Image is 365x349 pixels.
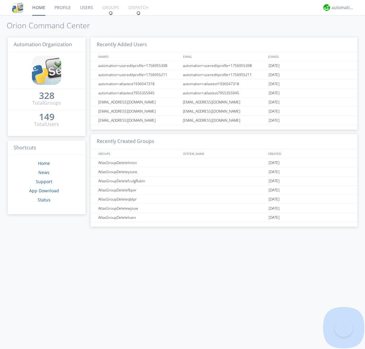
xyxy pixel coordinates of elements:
div: automation+atlas [332,5,354,11]
span: [DATE] [269,176,280,186]
span: [DATE] [269,98,280,107]
span: [DATE] [269,79,280,89]
div: AtlasGroupDeletefculgRubin [97,176,181,185]
div: [EMAIL_ADDRESS][DOMAIN_NAME] [97,98,181,106]
div: GROUPS [97,149,180,158]
a: automation+usereditprofile+1756955398automation+usereditprofile+1756955398[DATE] [91,61,357,70]
div: [EMAIL_ADDRESS][DOMAIN_NAME] [97,107,181,116]
span: [DATE] [269,116,280,125]
div: [EMAIL_ADDRESS][DOMAIN_NAME] [97,116,181,125]
img: cddb5a64eb264b2086981ab96f4c1ba7 [32,56,61,85]
a: News [38,169,50,175]
div: NAMES [97,52,180,61]
img: spin.svg [109,11,113,15]
a: AtlasGroupDeletefbpxr[DATE] [91,186,357,195]
div: [EMAIL_ADDRESS][DOMAIN_NAME] [181,107,267,116]
a: 149 [39,114,54,121]
a: AtlasGroupDeleteyiozw[DATE] [91,167,357,176]
div: [EMAIL_ADDRESS][DOMAIN_NAME] [181,98,267,106]
h3: Recently Created Groups [91,134,357,149]
span: [DATE] [269,107,280,116]
span: [DATE] [269,213,280,222]
a: Status [38,197,50,203]
a: automation+usereditprofile+1756955211automation+usereditprofile+1756955211[DATE] [91,70,357,79]
a: [EMAIL_ADDRESS][DOMAIN_NAME][EMAIL_ADDRESS][DOMAIN_NAME][DATE] [91,116,357,125]
div: automation+atlastest1936047318 [97,79,181,88]
a: AtlasGroupDeleteqbtpr[DATE] [91,195,357,204]
div: automation+usereditprofile+1756955211 [97,70,181,79]
div: SYSTEM_NAME [182,149,266,158]
div: AtlasGroupDeleteloarx [97,213,181,222]
span: [DATE] [269,186,280,195]
div: AtlasGroupDeletewjzuw [97,204,181,213]
div: [EMAIL_ADDRESS][DOMAIN_NAME] [181,116,267,125]
div: AtlasGroupDeleteyiozw [97,167,181,176]
div: automation+atlastest1936047318 [181,79,267,88]
div: automation+atlastest7955355945 [97,89,181,97]
div: automation+usereditprofile+1756955398 [97,61,181,70]
img: cddb5a64eb264b2086981ab96f4c1ba7 [12,2,23,13]
span: [DATE] [269,158,280,167]
a: [EMAIL_ADDRESS][DOMAIN_NAME][EMAIL_ADDRESS][DOMAIN_NAME][DATE] [91,107,357,116]
span: [DATE] [269,167,280,176]
div: Total Users [34,121,59,128]
div: CREATED [266,149,352,158]
a: automation+atlastest1936047318automation+atlastest1936047318[DATE] [91,79,357,89]
img: d2d01cd9b4174d08988066c6d424eccd [323,4,330,11]
div: EMAIL [182,52,266,61]
img: spin.svg [136,11,141,15]
a: AtlasGroupDeletewjzuw[DATE] [91,204,357,213]
a: Support [36,179,52,184]
a: AtlasGroupDeletelnnsn[DATE] [91,158,357,167]
span: [DATE] [269,89,280,98]
h3: Recently Added Users [91,37,357,52]
a: AtlasGroupDeleteloarx[DATE] [91,213,357,222]
iframe: Toggle Customer Support [335,319,353,337]
a: Home [38,160,50,166]
div: AtlasGroupDeletelnnsn [97,158,181,167]
div: JOINED [266,52,352,61]
span: [DATE] [269,204,280,213]
h3: Shortcuts [8,141,85,155]
div: 149 [39,114,54,120]
div: Total Groups [32,99,61,106]
span: [DATE] [269,61,280,70]
a: [EMAIL_ADDRESS][DOMAIN_NAME][EMAIL_ADDRESS][DOMAIN_NAME][DATE] [91,98,357,107]
a: automation+atlastest7955355945automation+atlastest7955355945[DATE] [91,89,357,98]
div: automation+usereditprofile+1756955398 [181,61,267,70]
div: automation+atlastest7955355945 [181,89,267,97]
div: AtlasGroupDeletefbpxr [97,186,181,194]
span: [DATE] [269,70,280,79]
a: 328 [39,92,54,99]
span: Automation Organization [14,41,72,48]
a: App Download [29,188,59,194]
div: automation+usereditprofile+1756955211 [181,70,267,79]
span: [DATE] [269,195,280,204]
div: AtlasGroupDeleteqbtpr [97,195,181,204]
a: AtlasGroupDeletefculgRubin[DATE] [91,176,357,186]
